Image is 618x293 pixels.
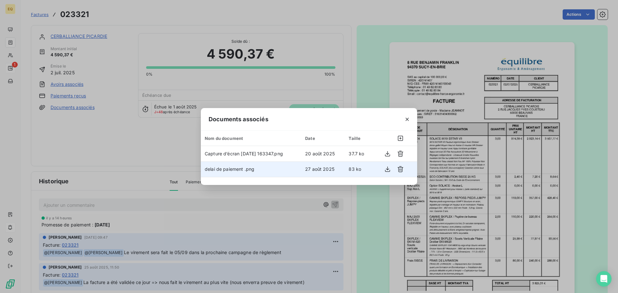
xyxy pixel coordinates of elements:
[205,151,283,156] span: Capture d’écran [DATE] 163347.png
[349,151,364,156] span: 37.7 ko
[305,136,341,141] div: Date
[596,271,612,287] div: Open Intercom Messenger
[305,166,334,172] span: 27 août 2025
[305,151,335,156] span: 20 août 2025
[349,166,361,172] span: 83 ko
[349,136,368,141] div: Taille
[209,115,268,124] span: Documents associés
[205,166,254,172] span: delai de paiement .png
[205,136,297,141] div: Nom du document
